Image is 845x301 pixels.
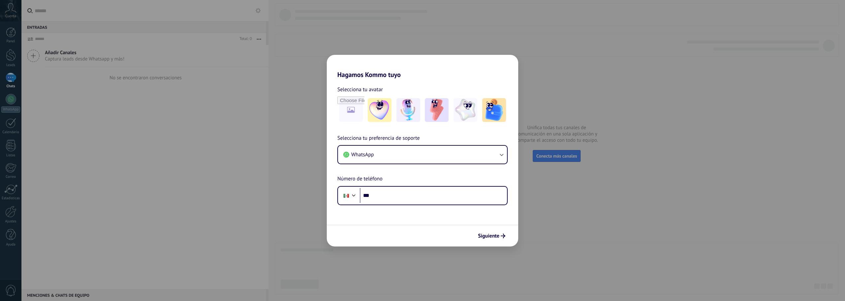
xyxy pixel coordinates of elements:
img: -3.jpeg [425,98,449,122]
img: -5.jpeg [482,98,506,122]
span: Selecciona tu avatar [337,85,383,94]
img: -2.jpeg [396,98,420,122]
span: Selecciona tu preferencia de soporte [337,134,420,143]
div: Mexico: + 52 [340,189,353,203]
button: WhatsApp [338,146,507,164]
button: Siguiente [475,230,508,242]
h2: Hagamos Kommo tuyo [327,55,518,79]
span: WhatsApp [351,151,374,158]
img: -4.jpeg [454,98,477,122]
span: Siguiente [478,234,499,238]
img: -1.jpeg [368,98,391,122]
span: Número de teléfono [337,175,383,183]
